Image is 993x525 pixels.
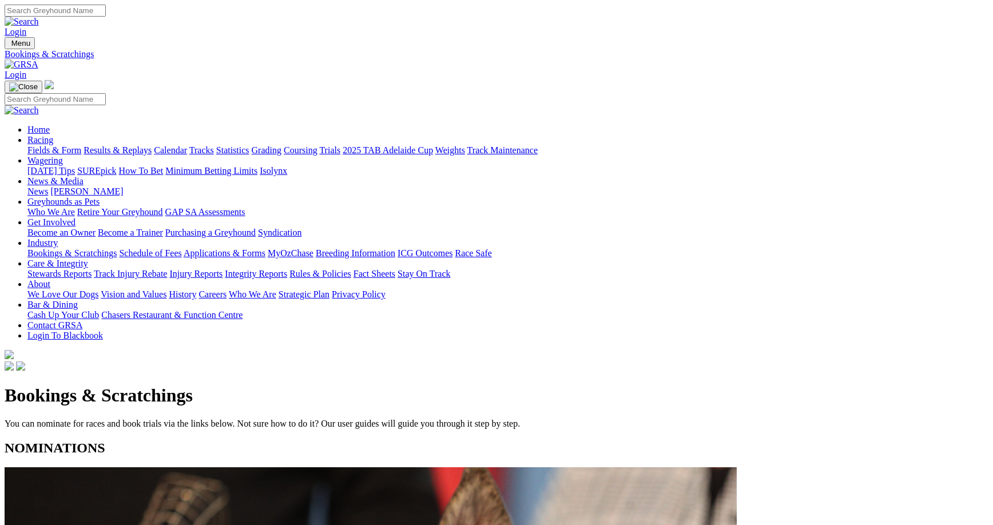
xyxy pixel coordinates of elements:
[27,156,63,165] a: Wagering
[435,145,465,155] a: Weights
[279,289,329,299] a: Strategic Plan
[27,310,99,320] a: Cash Up Your Club
[5,17,39,27] img: Search
[94,269,167,279] a: Track Injury Rebate
[5,81,42,93] button: Toggle navigation
[5,27,26,37] a: Login
[5,59,38,70] img: GRSA
[27,269,988,279] div: Care & Integrity
[77,207,163,217] a: Retire Your Greyhound
[27,320,82,330] a: Contact GRSA
[16,361,25,371] img: twitter.svg
[467,145,538,155] a: Track Maintenance
[332,289,386,299] a: Privacy Policy
[27,207,988,217] div: Greyhounds as Pets
[398,248,452,258] a: ICG Outcomes
[101,310,243,320] a: Chasers Restaurant & Function Centre
[27,269,92,279] a: Stewards Reports
[27,289,98,299] a: We Love Our Dogs
[27,197,100,206] a: Greyhounds as Pets
[27,166,988,176] div: Wagering
[27,248,117,258] a: Bookings & Scratchings
[5,385,988,406] h1: Bookings & Scratchings
[198,289,227,299] a: Careers
[27,217,76,227] a: Get Involved
[119,166,164,176] a: How To Bet
[101,289,166,299] a: Vision and Values
[50,186,123,196] a: [PERSON_NAME]
[184,248,265,258] a: Applications & Forms
[27,176,84,186] a: News & Media
[154,145,187,155] a: Calendar
[284,145,317,155] a: Coursing
[5,350,14,359] img: logo-grsa-white.png
[98,228,163,237] a: Become a Trainer
[189,145,214,155] a: Tracks
[169,289,196,299] a: History
[5,49,988,59] a: Bookings & Scratchings
[27,186,48,196] a: News
[316,248,395,258] a: Breeding Information
[5,93,106,105] input: Search
[165,207,245,217] a: GAP SA Assessments
[27,228,988,238] div: Get Involved
[27,258,88,268] a: Care & Integrity
[252,145,281,155] a: Grading
[27,331,103,340] a: Login To Blackbook
[5,440,988,456] h2: NOMINATIONS
[289,269,351,279] a: Rules & Policies
[27,279,50,289] a: About
[27,310,988,320] div: Bar & Dining
[27,186,988,197] div: News & Media
[398,269,450,279] a: Stay On Track
[319,145,340,155] a: Trials
[5,5,106,17] input: Search
[27,289,988,300] div: About
[9,82,38,92] img: Close
[27,300,78,309] a: Bar & Dining
[27,145,988,156] div: Racing
[5,361,14,371] img: facebook.svg
[353,269,395,279] a: Fact Sheets
[165,166,257,176] a: Minimum Betting Limits
[119,248,181,258] a: Schedule of Fees
[5,37,35,49] button: Toggle navigation
[27,166,75,176] a: [DATE] Tips
[27,135,53,145] a: Racing
[455,248,491,258] a: Race Safe
[27,125,50,134] a: Home
[216,145,249,155] a: Statistics
[5,70,26,79] a: Login
[5,419,988,429] p: You can nominate for races and book trials via the links below. Not sure how to do it? Our user g...
[27,238,58,248] a: Industry
[77,166,116,176] a: SUREpick
[5,105,39,116] img: Search
[45,80,54,89] img: logo-grsa-white.png
[27,228,96,237] a: Become an Owner
[229,289,276,299] a: Who We Are
[225,269,287,279] a: Integrity Reports
[268,248,313,258] a: MyOzChase
[27,207,75,217] a: Who We Are
[260,166,287,176] a: Isolynx
[11,39,30,47] span: Menu
[169,269,223,279] a: Injury Reports
[165,228,256,237] a: Purchasing a Greyhound
[343,145,433,155] a: 2025 TAB Adelaide Cup
[27,248,988,258] div: Industry
[258,228,301,237] a: Syndication
[84,145,152,155] a: Results & Replays
[27,145,81,155] a: Fields & Form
